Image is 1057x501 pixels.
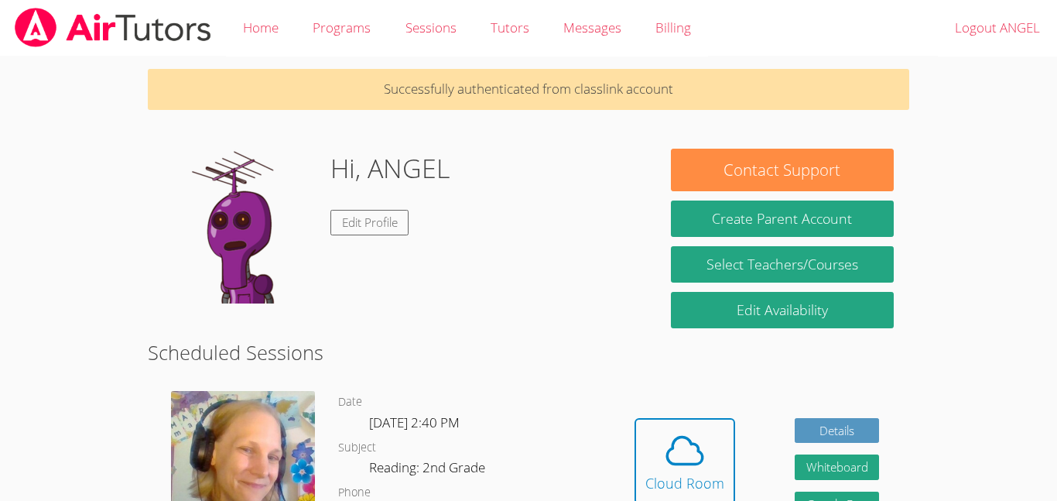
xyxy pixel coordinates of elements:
[671,201,894,237] button: Create Parent Account
[369,457,488,483] dd: Reading: 2nd Grade
[671,246,894,283] a: Select Teachers/Courses
[369,413,460,431] span: [DATE] 2:40 PM
[338,438,376,458] dt: Subject
[338,393,362,412] dt: Date
[330,149,450,188] h1: Hi, ANGEL
[645,472,724,494] div: Cloud Room
[795,455,880,480] button: Whiteboard
[13,8,213,47] img: airtutors_banner-c4298cdbf04f3fff15de1276eac7730deb9818008684d7c2e4769d2f7ddbe033.png
[795,418,880,444] a: Details
[163,149,318,304] img: default.png
[148,69,909,110] p: Successfully authenticated from classlink account
[330,210,409,235] a: Edit Profile
[563,19,621,36] span: Messages
[671,149,894,191] button: Contact Support
[671,292,894,328] a: Edit Availability
[148,338,909,367] h2: Scheduled Sessions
